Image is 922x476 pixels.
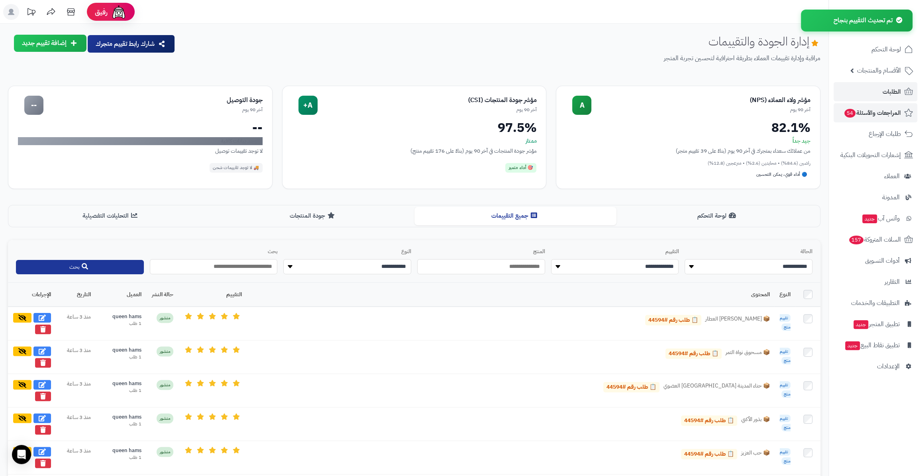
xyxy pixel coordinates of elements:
label: الحالة [685,248,812,256]
h1: إدارة الجودة والتقييمات [708,35,820,48]
div: ممتاز [292,137,537,145]
div: -- [18,121,263,134]
span: 📦 بذور الأكبي [741,415,770,426]
div: من عملائك سعداء بمتجرك في آخر 90 يوم (بناءً على 39 تقييم متجر) [566,147,810,155]
a: السلات المتروكة157 [834,230,917,249]
span: 📦 مسحوق نواة التمر [726,348,770,359]
span: جديد [845,341,860,350]
div: 🚚 لا توجد تقييمات شحن [210,163,263,173]
span: منشور [157,380,173,390]
span: إشعارات التحويلات البنكية [840,149,901,161]
p: مراقبة وإدارة تقييمات العملاء بطريقة احترافية لتحسين تجربة المتجر [182,54,820,63]
span: تقييم منتج [780,415,791,431]
a: وآتس آبجديد [834,209,917,228]
span: جديد [853,320,868,329]
div: آخر 90 يوم [591,106,810,113]
span: منشور [157,313,173,323]
span: أدوات التسويق [865,255,900,266]
a: 📋 طلب رقم #44594 [681,415,737,426]
span: المدونة [882,192,900,203]
span: 157 [849,236,863,244]
span: 📦 [PERSON_NAME] العطار [705,315,770,325]
div: 1 طلب [100,321,141,327]
a: أدوات التسويق [834,251,917,270]
div: جيد جداً [566,137,810,145]
div: راضين (84.6%) • محايدين (2.6%) • منزعجين (12.8%) [566,160,810,167]
div: A [572,96,591,115]
button: شارك رابط تقييم متجرك [88,35,175,53]
a: التقارير [834,272,917,291]
span: تقييم منتج [780,381,791,398]
a: 📋 طلب رقم #44594 [645,315,701,325]
button: جميع التقييمات [414,207,616,225]
a: تحديثات المنصة [21,4,41,22]
span: منشور [157,346,173,356]
a: التطبيقات والخدمات [834,293,917,313]
th: العميل [96,283,146,307]
div: 🔵 أداء قوي، يمكن التحسين [753,170,810,179]
div: 1 طلب [100,421,141,427]
a: 📋 طلب رقم #44594 [603,382,659,392]
button: التحليلات التفصيلية [10,207,212,225]
div: queen hams [100,447,141,454]
span: وآتس آب [861,213,900,224]
th: التاريخ [56,283,96,307]
th: النوع [775,283,795,307]
th: المحتوى [247,283,775,307]
div: مؤشر جودة المنتجات في آخر 90 يوم (بناءً على 176 تقييم منتج) [292,147,537,155]
a: الإعدادات [834,357,917,376]
div: 🎯 أداء متميز [505,163,536,173]
a: المراجعات والأسئلة54 [834,103,917,122]
div: مؤشر ولاء العملاء (NPS) [591,96,810,105]
span: التقارير [885,276,900,287]
span: الإعدادات [877,361,900,372]
span: تقييم منتج [780,314,791,331]
td: منذ 3 ساعة [56,307,96,340]
td: منذ 3 ساعة [56,441,96,474]
div: 1 طلب [100,387,141,394]
span: السلات المتروكة [848,234,901,245]
span: تقييم منتج [780,448,791,465]
a: العملاء [834,167,917,186]
div: مؤشر جودة المنتجات (CSI) [318,96,537,105]
span: رفيق [95,7,108,17]
button: جودة المنتجات [212,207,414,225]
div: queen hams [100,413,141,421]
span: منشور [157,413,173,423]
span: الأقسام والمنتجات [857,65,901,76]
span: تطبيق المتجر [853,319,900,330]
span: 54 [844,109,855,118]
th: الإجراءات [8,283,56,307]
a: تطبيق المتجرجديد [834,315,917,334]
div: 82.1% [566,121,810,134]
label: بحث [150,248,278,256]
div: آخر 90 يوم [43,106,263,113]
div: -- [24,96,43,115]
div: 1 طلب [100,454,141,461]
div: queen hams [100,313,141,321]
span: جديد [862,214,877,223]
span: تطبيق نقاط البيع [844,340,900,351]
span: العملاء [884,171,900,182]
span: طلبات الإرجاع [869,128,901,140]
div: لا توجد بيانات كافية [18,137,263,145]
span: 📦 حناء المدينة [GEOGRAPHIC_DATA] العضوي [663,382,770,392]
div: 1 طلب [100,354,141,360]
div: 97.5% [292,121,537,134]
img: ai-face.png [111,4,127,20]
a: الطلبات [834,82,917,101]
td: منذ 3 ساعة [56,374,96,407]
label: النوع [283,248,411,256]
div: Open Intercom Messenger [12,445,31,464]
div: آخر 90 يوم [318,106,537,113]
span: 📦 حب العزيز [741,449,770,459]
span: منشور [157,447,173,457]
button: بحث [16,260,144,274]
a: 📋 طلب رقم #44594 [681,449,737,459]
button: لوحة التحكم [616,207,818,225]
td: منذ 3 ساعة [56,340,96,374]
span: المراجعات والأسئلة [844,107,901,118]
div: لا توجد تقييمات توصيل [18,147,263,155]
span: التطبيقات والخدمات [851,297,900,309]
div: queen hams [100,346,141,354]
